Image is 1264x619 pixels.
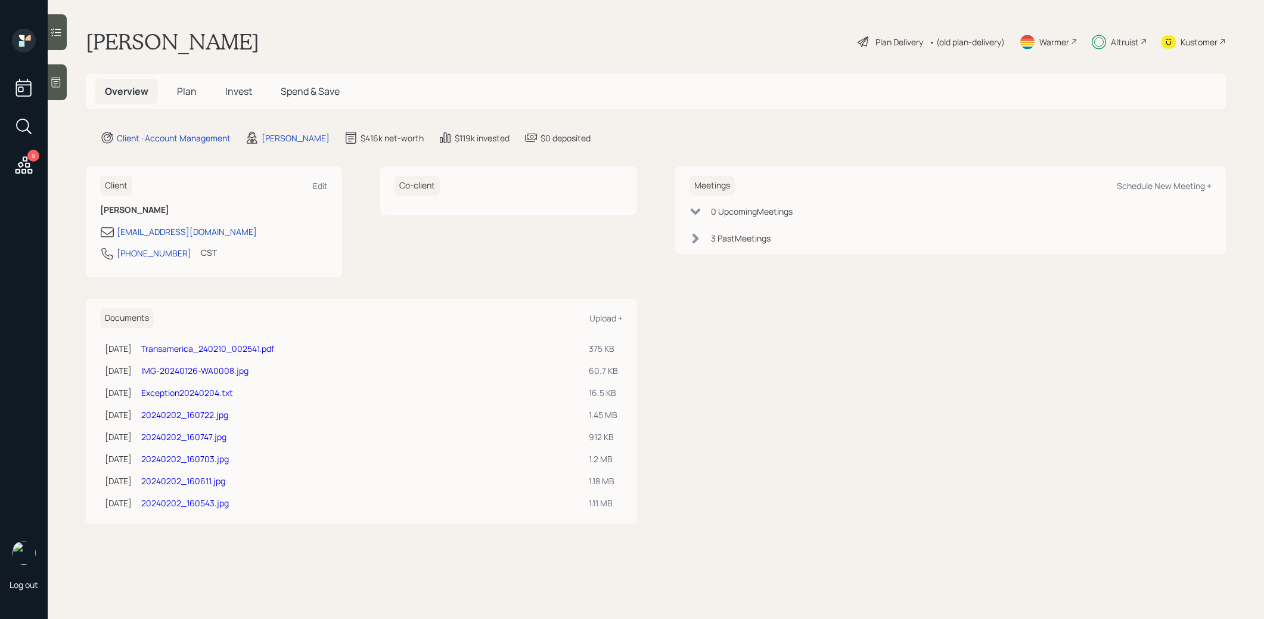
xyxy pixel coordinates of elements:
h6: Meetings [690,176,735,196]
div: Log out [10,579,38,590]
div: $416k net-worth [361,132,424,144]
a: IMG-20240126-WA0008.jpg [141,365,249,376]
a: 20240202_160747.jpg [141,431,226,442]
div: 60.7 KB [589,364,618,377]
h1: [PERSON_NAME] [86,29,259,55]
div: Plan Delivery [875,36,923,48]
div: 9 [27,150,39,162]
div: Warmer [1039,36,1069,48]
div: [PERSON_NAME] [262,132,330,144]
div: $0 deposited [541,132,591,144]
span: Spend & Save [281,85,340,98]
div: [DATE] [105,453,132,465]
a: 20240202_160703.jpg [141,453,229,465]
div: [DATE] [105,342,132,355]
div: Client · Account Management [117,132,231,144]
div: [DATE] [105,475,132,487]
h6: Documents [100,308,154,328]
div: [PHONE_NUMBER] [117,247,191,259]
a: Exception20240204.txt [141,387,233,398]
a: 20240202_160543.jpg [141,497,229,509]
div: 375 KB [589,342,618,355]
div: [DATE] [105,364,132,377]
div: 1.11 MB [589,497,618,509]
div: 1.45 MB [589,408,618,421]
h6: Co-client [395,176,440,196]
div: 16.5 KB [589,386,618,399]
div: 1.18 MB [589,475,618,487]
div: • (old plan-delivery) [929,36,1005,48]
span: Plan [177,85,197,98]
div: CST [201,246,217,259]
div: 912 KB [589,431,618,443]
div: Upload + [589,312,623,324]
div: 0 Upcoming Meeting s [711,205,793,218]
a: 20240202_160722.jpg [141,409,228,420]
div: 3 Past Meeting s [711,232,771,244]
div: Edit [313,180,328,191]
div: [EMAIL_ADDRESS][DOMAIN_NAME] [117,225,257,238]
img: treva-nostdahl-headshot.png [12,541,36,565]
span: Invest [225,85,252,98]
a: 20240202_160611.jpg [141,475,225,487]
div: [DATE] [105,431,132,443]
div: [DATE] [105,386,132,399]
span: Overview [105,85,148,98]
h6: Client [100,176,132,196]
div: Kustomer [1181,36,1218,48]
a: Transamerica_240210_002541.pdf [141,343,274,354]
div: [DATE] [105,497,132,509]
div: 1.2 MB [589,453,618,465]
div: Schedule New Meeting + [1117,180,1212,191]
div: [DATE] [105,408,132,421]
div: Altruist [1111,36,1139,48]
div: $119k invested [455,132,510,144]
h6: [PERSON_NAME] [100,205,328,215]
